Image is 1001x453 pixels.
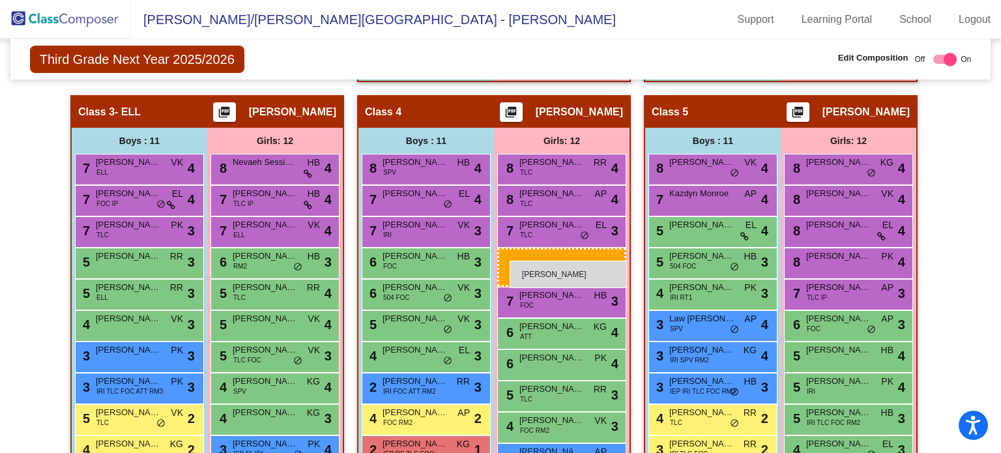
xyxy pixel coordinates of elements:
[325,158,332,178] span: 4
[80,317,90,332] span: 4
[669,281,734,294] span: [PERSON_NAME]
[594,156,607,169] span: RR
[457,281,470,295] span: VK
[474,284,482,303] span: 3
[669,437,734,450] span: [PERSON_NAME]
[503,294,514,308] span: 7
[170,281,183,295] span: RR
[308,156,320,169] span: HB
[96,250,161,263] span: [PERSON_NAME]
[669,187,734,200] span: Kazdyn Monroe
[898,284,905,303] span: 3
[156,418,166,429] span: do_not_disturb_alt
[744,281,757,295] span: PK
[611,190,618,209] span: 4
[503,224,514,238] span: 7
[171,312,183,326] span: VK
[881,281,893,295] span: AP
[520,168,532,177] span: TLC
[596,218,607,232] span: EL
[790,349,800,363] span: 5
[233,261,247,271] span: RM2
[867,325,876,335] span: do_not_disturb_alt
[366,317,377,332] span: 5
[172,187,183,201] span: EL
[781,128,916,154] div: Girls: 12
[790,286,800,300] span: 7
[611,323,618,342] span: 4
[383,437,448,450] span: [PERSON_NAME]
[790,317,800,332] span: 6
[730,168,739,179] span: do_not_disturb_alt
[882,218,893,232] span: EL
[233,156,298,169] span: Nevaeh Sessions
[383,387,436,396] span: IRI FOC ATT RM2
[459,343,470,357] span: EL
[188,252,195,272] span: 3
[503,192,514,207] span: 8
[171,343,183,357] span: PK
[520,300,534,310] span: FOC
[188,190,195,209] span: 4
[790,106,805,124] mat-icon: picture_as_pdf
[188,315,195,334] span: 3
[898,409,905,428] span: 3
[898,346,905,366] span: 4
[881,375,893,388] span: PK
[216,106,232,124] mat-icon: picture_as_pdf
[216,411,227,426] span: 4
[652,106,688,119] span: Class 5
[366,286,377,300] span: 6
[914,53,925,65] span: Off
[611,291,618,311] span: 3
[325,221,332,241] span: 4
[670,387,736,396] span: IEP IRI TLC FOC RM3
[806,187,871,200] span: [PERSON_NAME]
[96,230,109,240] span: TLC
[233,406,298,419] span: [PERSON_NAME]
[730,325,739,335] span: do_not_disturb_alt
[790,224,800,238] span: 8
[72,128,207,154] div: Boys : 11
[867,168,876,179] span: do_not_disturb_alt
[669,406,734,419] span: [PERSON_NAME]
[838,51,908,65] span: Edit Composition
[653,411,663,426] span: 4
[670,418,682,428] span: TLC
[594,187,607,201] span: AP
[520,332,532,342] span: ATT
[96,437,161,450] span: [PERSON_NAME] [PERSON_NAME]
[806,156,871,169] span: [PERSON_NAME]
[96,218,161,231] span: [PERSON_NAME]
[520,230,532,240] span: TLC
[216,192,227,207] span: 7
[669,312,734,325] span: Law [PERSON_NAME]
[96,375,161,388] span: [PERSON_NAME]
[366,349,377,363] span: 4
[308,250,320,263] span: HB
[744,437,757,451] span: RR
[898,158,905,178] span: 4
[961,53,971,65] span: On
[325,284,332,303] span: 4
[233,312,298,325] span: [PERSON_NAME]
[807,418,860,428] span: IRI TLC FOC RM2
[881,406,893,420] span: HB
[474,377,482,397] span: 3
[233,218,298,231] span: [PERSON_NAME]
[653,380,663,394] span: 3
[536,106,623,119] span: [PERSON_NAME]
[216,255,227,269] span: 6
[457,312,470,326] span: VK
[669,343,734,357] span: [PERSON_NAME]
[474,252,482,272] span: 3
[761,252,768,272] span: 3
[594,351,607,365] span: PK
[503,357,514,371] span: 6
[233,293,246,302] span: TLC
[503,161,514,175] span: 8
[761,377,768,397] span: 3
[645,128,781,154] div: Boys : 11
[233,355,261,365] span: TLC FOC
[669,156,734,169] span: [PERSON_NAME]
